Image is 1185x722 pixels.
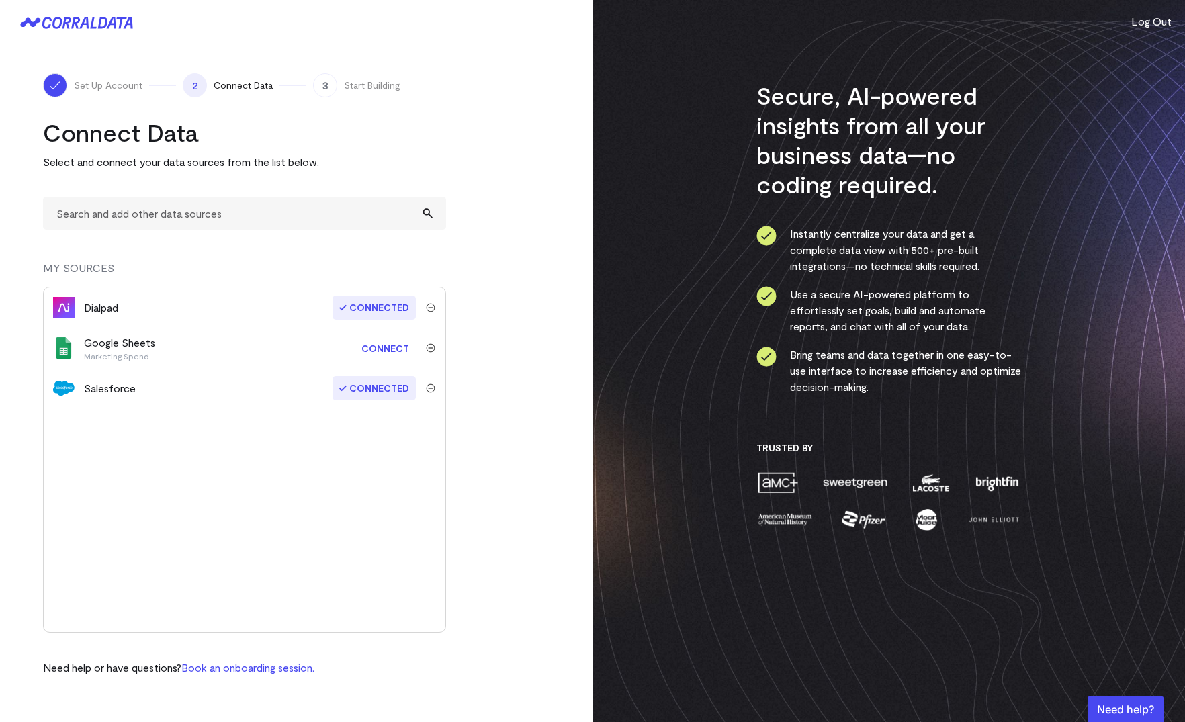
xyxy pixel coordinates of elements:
h2: Connect Data [43,118,446,147]
img: trash-40e54a27.svg [426,303,435,312]
img: lacoste-7a6b0538.png [911,471,951,494]
li: Instantly centralize your data and get a complete data view with 500+ pre-built integrations—no t... [756,226,1022,274]
div: Google Sheets [84,334,155,361]
img: ico-check-circle-4b19435c.svg [756,226,777,246]
h3: Trusted By [756,442,1022,454]
img: brightfin-a251e171.png [973,471,1021,494]
p: Select and connect your data sources from the list below. [43,154,446,170]
img: trash-40e54a27.svg [426,383,435,393]
p: Marketing Spend [84,351,155,361]
img: john-elliott-25751c40.png [967,508,1021,531]
p: Need help or have questions? [43,660,314,676]
img: salesforce-aa4b4df5.svg [53,377,75,399]
img: pfizer-e137f5fc.png [840,508,887,531]
img: google_sheets-5a4bad8e.svg [53,337,75,359]
span: 3 [313,73,337,97]
img: amnh-5afada46.png [756,508,814,531]
img: moon-juice-c312e729.png [913,508,940,531]
a: Book an onboarding session. [181,661,314,674]
img: amc-0b11a8f1.png [756,471,799,494]
h3: Secure, AI-powered insights from all your business data—no coding required. [756,81,1022,199]
span: Connected [333,296,416,320]
span: 2 [183,73,207,97]
button: Log Out [1131,13,1172,30]
span: Connect Data [214,79,273,92]
span: Connected [333,376,416,400]
img: ico-check-circle-4b19435c.svg [756,347,777,367]
div: MY SOURCES [43,260,446,287]
li: Use a secure AI-powered platform to effortlessly set goals, build and automate reports, and chat ... [756,286,1022,334]
input: Search and add other data sources [43,197,446,230]
span: Set Up Account [74,79,142,92]
img: dialpad-7973b8c4.svg [53,297,75,318]
div: Salesforce [84,380,136,396]
span: Start Building [344,79,400,92]
a: Connect [355,336,416,361]
div: Dialpad [84,300,118,316]
img: ico-check-white-5ff98cb1.svg [48,79,62,92]
img: ico-check-circle-4b19435c.svg [756,286,777,306]
img: trash-40e54a27.svg [426,343,435,353]
li: Bring teams and data together in one easy-to-use interface to increase efficiency and optimize de... [756,347,1022,395]
img: sweetgreen-1d1fb32c.png [822,471,889,494]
